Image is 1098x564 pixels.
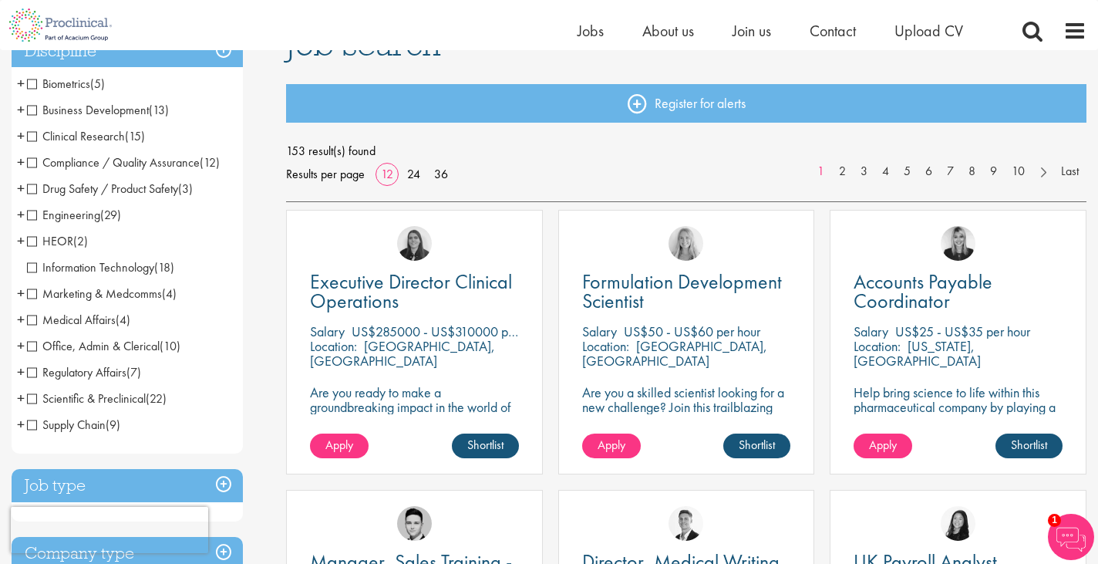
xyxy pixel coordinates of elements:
span: (3) [178,181,193,197]
img: Janelle Jones [941,226,975,261]
img: Ciara Noble [397,226,432,261]
p: Are you a skilled scientist looking for a new challenge? Join this trailblazing biotech on the cu... [582,385,791,458]
span: Supply Chain [27,417,106,433]
span: Clinical Research [27,128,125,144]
span: 153 result(s) found [286,140,1086,163]
span: Office, Admin & Clerical [27,338,160,354]
a: Shortlist [452,434,519,458]
span: Marketing & Medcomms [27,285,177,302]
span: Supply Chain [27,417,120,433]
img: Chatbot [1048,514,1094,560]
span: Scientific & Preclinical [27,390,146,407]
span: Salary [582,323,617,340]
a: Join us [733,21,771,41]
span: About us [642,21,694,41]
span: Drug Safety / Product Safety [27,181,193,197]
span: Location: [854,337,901,355]
span: Clinical Research [27,128,145,144]
a: Accounts Payable Coordinator [854,272,1063,311]
span: (5) [90,76,105,92]
span: Apply [869,437,897,453]
a: 24 [402,166,426,182]
a: 9 [982,163,1005,181]
p: US$50 - US$60 per hour [624,323,760,340]
a: 36 [429,166,453,182]
img: George Watson [669,506,703,541]
span: + [17,177,25,200]
img: Numhom Sudsok [941,506,975,541]
span: Contact [810,21,856,41]
p: [GEOGRAPHIC_DATA], [GEOGRAPHIC_DATA] [582,337,767,370]
img: Shannon Briggs [669,226,703,261]
span: Engineering [27,207,100,223]
p: US$285000 - US$310000 per annum [352,323,557,340]
a: Shortlist [995,434,1063,458]
span: Drug Safety / Product Safety [27,181,178,197]
span: + [17,360,25,383]
span: Business Development [27,102,149,118]
span: Information Technology [27,259,174,275]
h3: Discipline [12,35,243,68]
img: Connor Lynes [397,506,432,541]
a: Last [1053,163,1086,181]
span: HEOR [27,233,73,249]
a: Upload CV [894,21,963,41]
p: US$25 - US$35 per hour [895,323,1030,340]
span: Biometrics [27,76,90,92]
span: Information Technology [27,259,154,275]
a: Apply [582,434,641,458]
span: HEOR [27,233,88,249]
a: Apply [310,434,369,458]
span: + [17,150,25,174]
a: 10 [1004,163,1032,181]
span: Engineering [27,207,121,223]
span: (7) [126,364,141,380]
span: Business Development [27,102,169,118]
span: Medical Affairs [27,312,116,328]
p: Help bring science to life within this pharmaceutical company by playing a key role in their fina... [854,385,1063,429]
span: Office, Admin & Clerical [27,338,180,354]
span: + [17,72,25,95]
a: Apply [854,434,912,458]
a: 6 [918,163,940,181]
a: 4 [874,163,897,181]
span: Jobs [578,21,604,41]
span: Marketing & Medcomms [27,285,162,302]
span: (13) [149,102,169,118]
span: Biometrics [27,76,105,92]
span: (22) [146,390,167,407]
span: + [17,124,25,147]
a: 8 [961,163,983,181]
span: (10) [160,338,180,354]
span: Formulation Development Scientist [582,268,782,314]
span: (9) [106,417,120,433]
a: 2 [831,163,854,181]
a: Shortlist [723,434,790,458]
span: (18) [154,259,174,275]
span: + [17,387,25,410]
span: (12) [200,154,220,171]
span: Salary [310,323,345,340]
span: + [17,282,25,305]
span: Results per page [286,163,365,186]
span: Salary [854,323,888,340]
a: 1 [810,163,832,181]
p: [US_STATE], [GEOGRAPHIC_DATA] [854,337,981,370]
iframe: reCAPTCHA [11,507,208,553]
p: Are you ready to make a groundbreaking impact in the world of biotechnology? Join a growing compa... [310,385,519,458]
a: Formulation Development Scientist [582,272,791,311]
span: Apply [598,437,625,453]
span: (4) [162,285,177,302]
span: Scientific & Preclinical [27,390,167,407]
span: Compliance / Quality Assurance [27,154,220,171]
p: [GEOGRAPHIC_DATA], [GEOGRAPHIC_DATA] [310,337,495,370]
span: + [17,98,25,121]
span: 1 [1048,514,1061,527]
